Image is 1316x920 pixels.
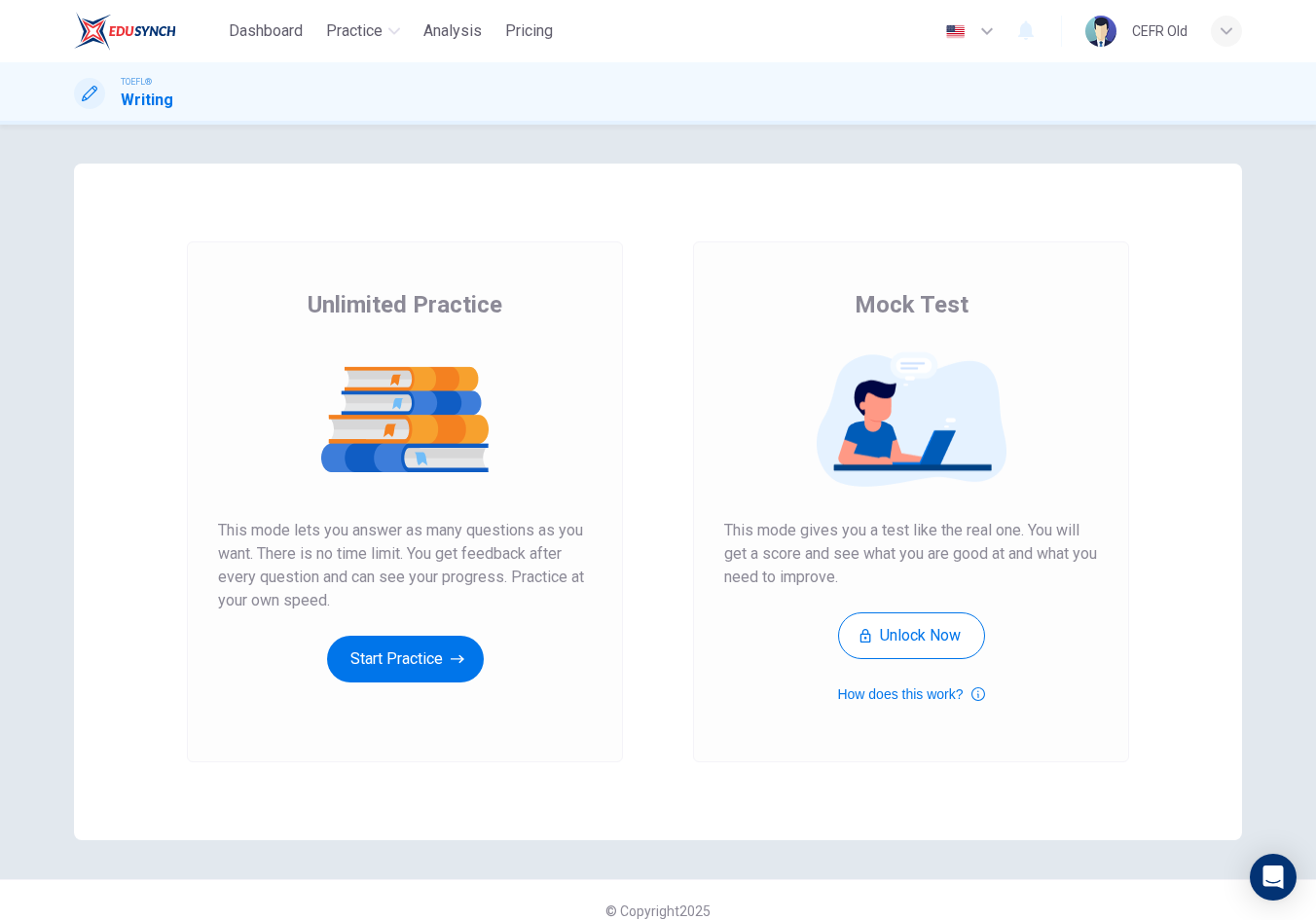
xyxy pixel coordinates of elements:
span: Practice [326,19,383,43]
button: How does this work? [837,682,984,706]
button: Start Practice [327,636,484,682]
div: CEFR Old [1132,19,1188,43]
button: Unlock Now [838,612,985,659]
span: Analysis [423,19,482,43]
button: Practice [318,14,408,49]
img: Profile picture [1085,16,1116,47]
img: en [943,24,968,39]
span: This mode lets you answer as many questions as you want. There is no time limit. You get feedback... [218,519,592,612]
a: EduSynch logo [74,12,221,51]
span: © Copyright 2025 [605,903,711,919]
span: Dashboard [229,19,303,43]
span: Unlimited Practice [308,289,502,320]
button: Dashboard [221,14,311,49]
span: TOEFL® [121,75,152,89]
span: Pricing [505,19,553,43]
img: EduSynch logo [74,12,176,51]
span: Mock Test [855,289,969,320]
button: Analysis [416,14,490,49]
div: Open Intercom Messenger [1250,854,1297,901]
span: This mode gives you a test like the real one. You will get a score and see what you are good at a... [724,519,1098,589]
button: Pricing [497,14,561,49]
h1: Writing [121,89,173,112]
